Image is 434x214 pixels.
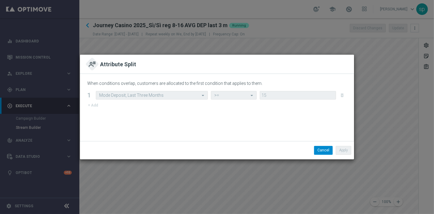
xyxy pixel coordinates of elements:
button: Cancel [314,146,333,154]
button: Apply [336,146,351,154]
img: attribute.svg [89,61,95,67]
input: Value [260,91,336,100]
h2: Attribute Split [100,61,136,69]
ng-select: >= [211,91,257,100]
ng-select: Mode Deposit, Last Three Months [96,91,208,100]
div: 1 [87,93,93,98]
div: When conditions overlap, customers are allocated to the first condition that applies to them. [87,80,347,89]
